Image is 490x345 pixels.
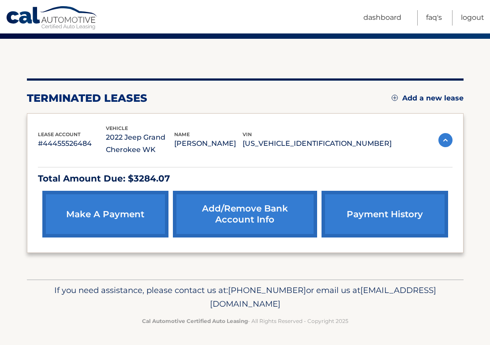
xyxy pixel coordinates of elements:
a: Dashboard [363,10,401,26]
a: Cal Automotive [6,6,98,31]
a: Add a new lease [392,94,464,103]
p: #44455526484 [38,137,106,150]
span: lease account [38,131,81,137]
span: vehicle [106,125,128,131]
a: Add/Remove bank account info [173,191,317,237]
img: add.svg [392,95,398,101]
p: If you need assistance, please contact us at: or email us at [33,283,458,312]
h2: terminated leases [27,92,147,105]
p: - All Rights Reserved - Copyright 2025 [33,316,458,326]
p: [PERSON_NAME] [174,137,243,150]
span: [PHONE_NUMBER] [228,285,306,295]
p: [US_VEHICLE_IDENTIFICATION_NUMBER] [243,137,392,150]
a: FAQ's [426,10,442,26]
span: vin [243,131,252,137]
p: Total Amount Due: $3284.07 [38,171,453,186]
p: 2022 Jeep Grand Cherokee WK [106,131,174,156]
img: accordion-active.svg [438,133,453,147]
a: make a payment [42,191,168,237]
a: Logout [461,10,484,26]
span: name [174,131,190,137]
strong: Cal Automotive Certified Auto Leasing [142,318,248,324]
a: payment history [322,191,448,237]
